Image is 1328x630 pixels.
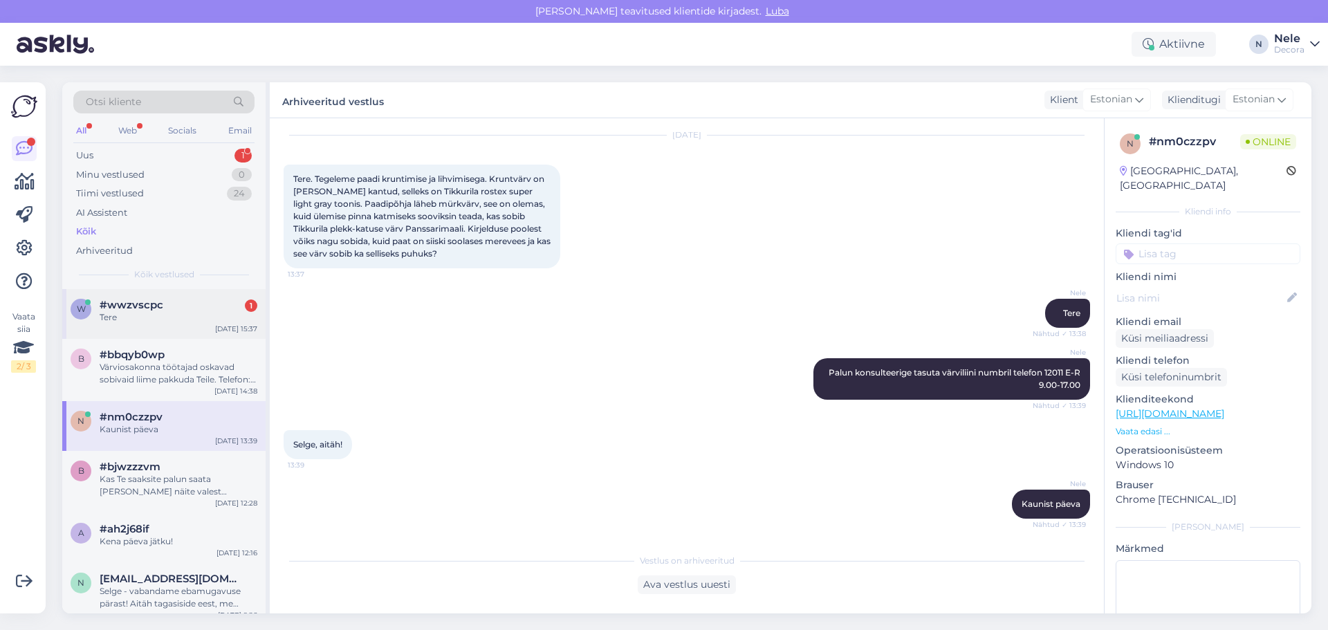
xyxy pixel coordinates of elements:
div: All [73,122,89,140]
div: # nm0czzpv [1149,133,1240,150]
div: Kõik [76,225,96,239]
div: 0 [232,168,252,182]
span: Kõik vestlused [134,268,194,281]
div: [DATE] 13:39 [215,436,257,446]
div: Kas Te saaksite palun saata [PERSON_NAME] näite valest käibemaksukoodist, sest need mida me vaata... [100,473,257,498]
div: Kena päeva jätku! [100,535,257,548]
div: Selge - vabandame ebamugavuse pärast! Aitäh tagasiside eest, me uurime omalt poolt edasi millest ... [100,585,257,610]
div: Küsi meiliaadressi [1116,329,1214,348]
div: [DATE] 12:28 [215,498,257,508]
span: 13:37 [288,269,340,279]
span: Kaunist päeva [1022,499,1080,509]
div: N [1249,35,1269,54]
span: b [78,465,84,476]
p: Kliendi nimi [1116,270,1300,284]
div: Klienditugi [1162,93,1221,107]
p: Operatsioonisüsteem [1116,443,1300,458]
div: 2 / 3 [11,360,36,373]
a: [URL][DOMAIN_NAME] [1116,407,1224,420]
div: [PERSON_NAME] [1116,521,1300,533]
p: Kliendi telefon [1116,353,1300,368]
span: Nele [1034,347,1086,358]
p: Vaata edasi ... [1116,425,1300,438]
span: #nm0czzpv [100,411,163,423]
span: Online [1240,134,1296,149]
span: Estonian [1090,92,1132,107]
div: Kaunist päeva [100,423,257,436]
p: Klienditeekond [1116,392,1300,407]
div: Ava vestlus uuesti [638,575,736,594]
div: Decora [1274,44,1304,55]
p: Chrome [TECHNICAL_ID] [1116,492,1300,507]
p: Kliendi email [1116,315,1300,329]
p: Windows 10 [1116,458,1300,472]
div: [DATE] [284,129,1090,141]
div: [DATE] 9:26 [218,610,257,620]
div: Nele [1274,33,1304,44]
div: [DATE] 12:16 [216,548,257,558]
div: Arhiveeritud [76,244,133,258]
span: b [78,353,84,364]
span: n [1127,138,1134,149]
div: Uus [76,149,93,163]
span: Palun konsulteerige tasuta värviliini numbril telefon 12011 E-R 9.00-17.00 [829,367,1082,390]
div: Email [225,122,255,140]
input: Lisa tag [1116,243,1300,264]
div: Web [116,122,140,140]
span: Nele [1034,288,1086,298]
div: Minu vestlused [76,168,145,182]
div: AI Assistent [76,206,127,220]
span: Selge, aitäh! [293,439,342,450]
span: Nähtud ✓ 13:38 [1033,328,1086,339]
div: [GEOGRAPHIC_DATA], [GEOGRAPHIC_DATA] [1120,164,1286,193]
div: 24 [227,187,252,201]
input: Lisa nimi [1116,290,1284,306]
span: #ah2j68if [100,523,149,535]
span: Luba [762,5,793,17]
span: Tere. Tegeleme paadi kruntimise ja lihvimisega. Kruntvärv on [PERSON_NAME] kantud, selleks on Tik... [293,174,553,259]
div: Vaata siia [11,311,36,373]
span: n [77,416,84,426]
div: 1 [234,149,252,163]
span: #bbqyb0wp [100,349,165,361]
a: NeleDecora [1274,33,1320,55]
p: Kliendi tag'id [1116,226,1300,241]
div: 1 [245,299,257,312]
label: Arhiveeritud vestlus [282,91,384,109]
span: Vestlus on arhiveeritud [640,555,735,567]
span: Otsi kliente [86,95,141,109]
span: Nähtud ✓ 13:39 [1033,400,1086,411]
span: #wwzvscpc [100,299,163,311]
span: Estonian [1233,92,1275,107]
div: [DATE] 14:38 [214,386,257,396]
div: Aktiivne [1132,32,1216,57]
span: Tere [1063,308,1080,318]
div: Tere [100,311,257,324]
div: Kliendi info [1116,205,1300,218]
span: Nähtud ✓ 13:39 [1033,519,1086,530]
span: #bjwzzzvm [100,461,160,473]
span: a [78,528,84,538]
p: Brauser [1116,478,1300,492]
div: Socials [165,122,199,140]
div: Küsi telefoninumbrit [1116,368,1227,387]
div: Klient [1044,93,1078,107]
div: Tiimi vestlused [76,187,144,201]
span: 13:39 [288,460,340,470]
div: [DATE] 15:37 [215,324,257,334]
span: Nele [1034,479,1086,489]
div: Värviosakonna töötajad oskavad sobivaid liime pakkuda Teile. Telefon: [PHONE_NUMBER] [100,361,257,386]
img: Askly Logo [11,93,37,120]
span: nils.austa@gmail.com [100,573,243,585]
p: Märkmed [1116,541,1300,556]
span: n [77,577,84,588]
span: w [77,304,86,314]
